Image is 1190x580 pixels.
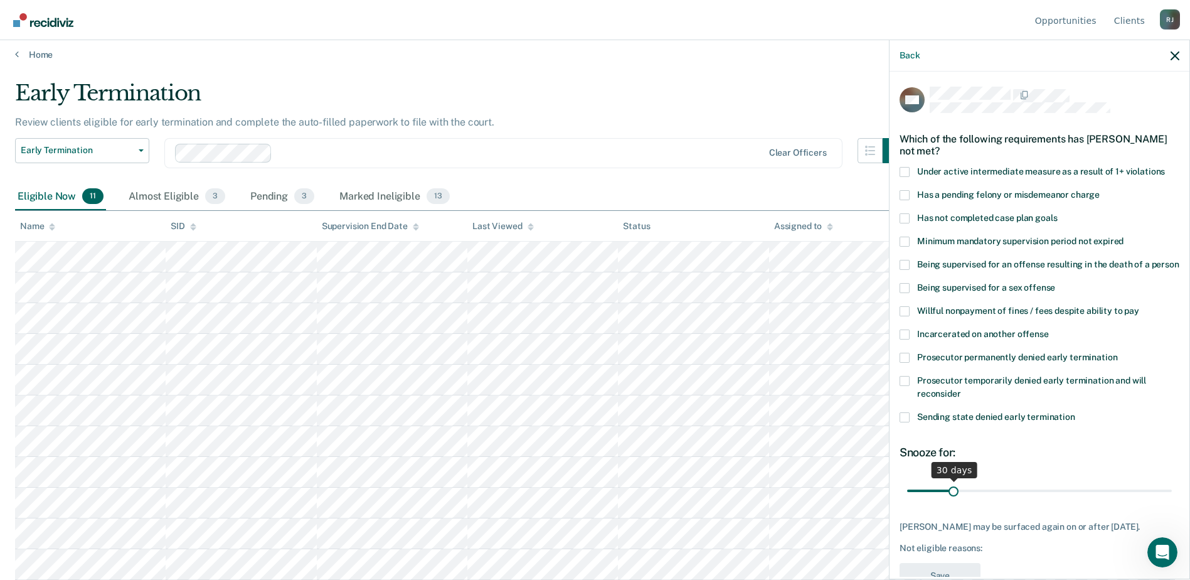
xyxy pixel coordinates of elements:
[1160,9,1180,30] button: Profile dropdown button
[917,166,1165,176] span: Under active intermediate measure as a result of 1+ violations
[900,50,920,61] button: Back
[322,221,419,232] div: Supervision End Date
[932,462,977,478] div: 30 days
[1147,537,1177,567] iframe: Intercom live chat
[472,221,533,232] div: Last Viewed
[769,148,827,158] div: Clear officers
[917,352,1117,362] span: Prosecutor permanently denied early termination
[917,375,1146,399] span: Prosecutor temporarily denied early termination and will reconsider
[427,188,450,205] span: 13
[623,221,650,232] div: Status
[774,221,833,232] div: Assigned to
[1160,9,1180,30] div: R J
[900,123,1179,167] div: Which of the following requirements has [PERSON_NAME] not met?
[13,13,73,27] img: Recidiviz
[82,188,104,205] span: 11
[294,188,314,205] span: 3
[21,145,134,156] span: Early Termination
[15,80,908,116] div: Early Termination
[917,412,1075,422] span: Sending state denied early termination
[917,282,1055,293] span: Being supervised for a sex offense
[15,49,1175,60] a: Home
[15,116,494,128] p: Review clients eligible for early termination and complete the auto-filled paperwork to file with...
[20,221,55,232] div: Name
[917,213,1057,223] span: Has not completed case plan goals
[171,221,196,232] div: SID
[917,329,1049,339] span: Incarcerated on another offense
[917,236,1124,246] span: Minimum mandatory supervision period not expired
[126,183,228,211] div: Almost Eligible
[900,446,1179,459] div: Snooze for:
[917,306,1139,316] span: Willful nonpayment of fines / fees despite ability to pay
[917,190,1100,200] span: Has a pending felony or misdemeanor charge
[15,183,106,211] div: Eligible Now
[337,183,452,211] div: Marked Ineligible
[205,188,225,205] span: 3
[248,183,317,211] div: Pending
[917,259,1179,269] span: Being supervised for an offense resulting in the death of a person
[900,543,1179,554] div: Not eligible reasons:
[900,522,1179,532] div: [PERSON_NAME] may be surfaced again on or after [DATE].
